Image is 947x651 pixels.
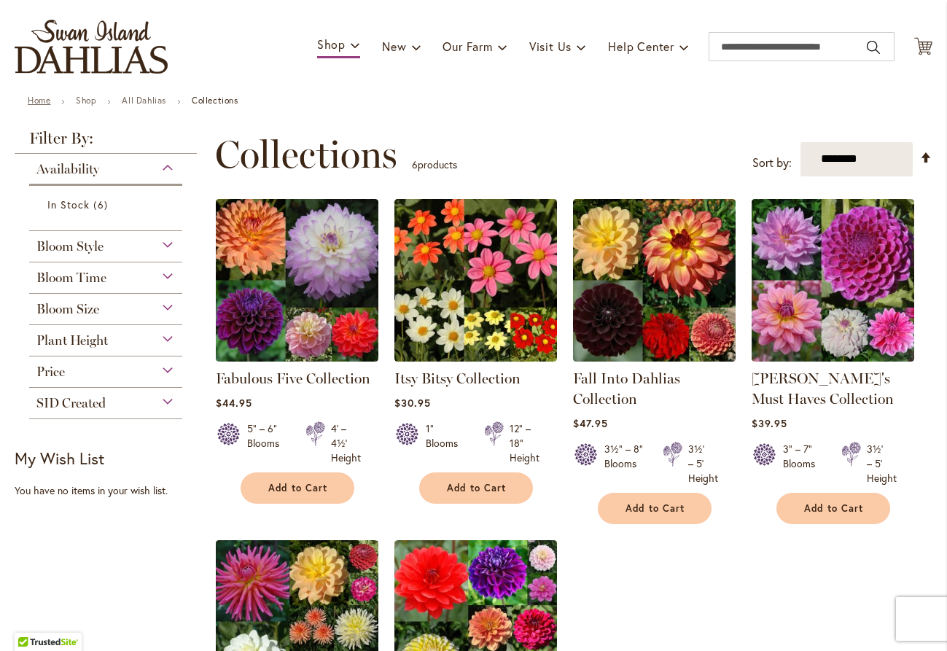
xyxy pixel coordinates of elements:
[510,421,539,465] div: 12" – 18" Height
[28,95,50,106] a: Home
[412,157,418,171] span: 6
[573,416,608,430] span: $47.95
[47,197,168,212] a: In Stock 6
[93,197,111,212] span: 6
[216,351,378,365] a: Fabulous Five Collection
[216,370,370,387] a: Fabulous Five Collection
[394,199,557,362] img: Itsy Bitsy Collection
[241,472,354,504] button: Add to Cart
[394,351,557,365] a: Itsy Bitsy Collection
[36,364,65,380] span: Price
[626,502,685,515] span: Add to Cart
[192,95,238,106] strong: Collections
[15,483,206,498] div: You have no items in your wish list.
[752,149,792,176] label: Sort by:
[36,301,99,317] span: Bloom Size
[447,482,507,494] span: Add to Cart
[752,416,787,430] span: $39.95
[426,421,467,465] div: 1" Blooms
[317,36,346,52] span: Shop
[76,95,96,106] a: Shop
[776,493,890,524] button: Add to Cart
[216,199,378,362] img: Fabulous Five Collection
[215,133,397,176] span: Collections
[247,421,288,465] div: 5" – 6" Blooms
[122,95,166,106] a: All Dahlias
[331,421,361,465] div: 4' – 4½' Height
[382,39,406,54] span: New
[394,396,431,410] span: $30.95
[36,161,99,177] span: Availability
[15,448,104,469] strong: My Wish List
[804,502,864,515] span: Add to Cart
[573,351,736,365] a: Fall Into Dahlias Collection
[36,395,106,411] span: SID Created
[529,39,572,54] span: Visit Us
[15,20,168,74] a: store logo
[443,39,492,54] span: Our Farm
[604,442,645,486] div: 3½" – 8" Blooms
[688,442,718,486] div: 3½' – 5' Height
[412,153,457,176] p: products
[608,39,674,54] span: Help Center
[15,130,197,154] strong: Filter By:
[36,270,106,286] span: Bloom Time
[573,199,736,362] img: Fall Into Dahlias Collection
[36,238,104,254] span: Bloom Style
[216,396,252,410] span: $44.95
[47,198,90,211] span: In Stock
[419,472,533,504] button: Add to Cart
[867,442,897,486] div: 3½' – 5' Height
[598,493,712,524] button: Add to Cart
[783,442,824,486] div: 3" – 7" Blooms
[573,370,680,408] a: Fall Into Dahlias Collection
[11,599,52,640] iframe: Launch Accessibility Center
[394,370,521,387] a: Itsy Bitsy Collection
[36,332,108,348] span: Plant Height
[752,351,914,365] a: Heather's Must Haves Collection
[268,482,328,494] span: Add to Cart
[752,199,914,362] img: Heather's Must Haves Collection
[752,370,894,408] a: [PERSON_NAME]'s Must Haves Collection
